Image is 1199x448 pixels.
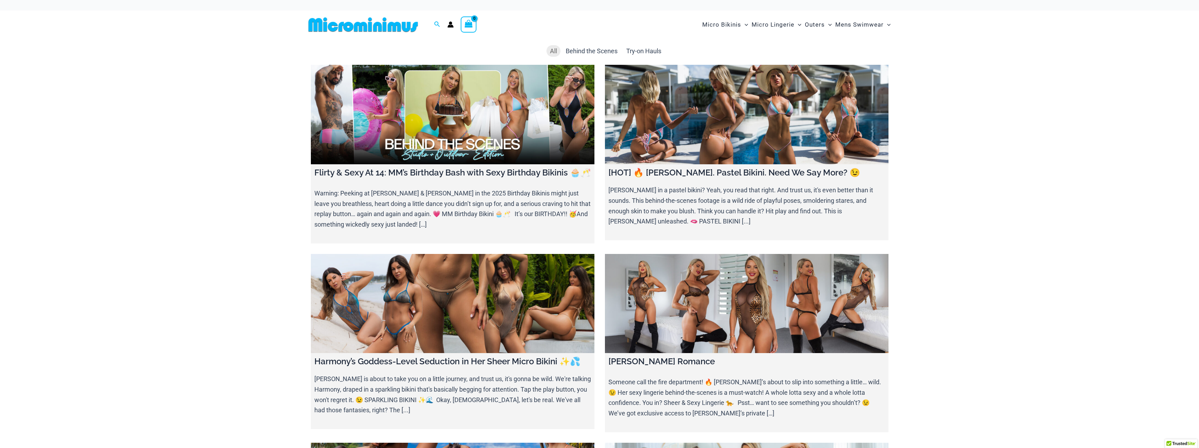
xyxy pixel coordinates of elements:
a: Mens SwimwearMenu ToggleMenu Toggle [834,14,892,35]
p: Warning: Peeking at [PERSON_NAME] & [PERSON_NAME] in the 2025 Birthday Bikinis might just leave y... [314,188,591,230]
span: Menu Toggle [741,16,748,34]
span: Mens Swimwear [835,16,884,34]
p: [PERSON_NAME] is about to take you on a little journey, and trust us, it's gonna be wild. We're t... [314,374,591,415]
a: Ilana Savage Romance [605,254,888,353]
span: Menu Toggle [884,16,891,34]
a: Harmony’s Goddess-Level Seduction in Her Sheer Micro Bikini ✨💦 [311,254,594,353]
a: View Shopping Cart, empty [461,16,477,33]
span: Micro Lingerie [752,16,794,34]
h4: [PERSON_NAME] Romance [608,357,885,367]
p: [PERSON_NAME] in a pastel bikini? Yeah, you read that right. And trust us, it's even better than ... [608,185,885,227]
a: Micro LingerieMenu ToggleMenu Toggle [750,14,803,35]
h4: Harmony’s Goddess-Level Seduction in Her Sheer Micro Bikini ✨💦 [314,357,591,367]
a: Micro BikinisMenu ToggleMenu Toggle [700,14,750,35]
span: Micro Bikinis [702,16,741,34]
nav: Site Navigation [699,13,894,36]
h4: [HOT] 🔥 [PERSON_NAME]. Pastel Bikini. Need We Say More? 😉 [608,168,885,178]
a: Flirty & Sexy At 14: MM’s Birthday Bash with Sexy Birthday Bikinis 🧁🥂 [311,65,594,164]
span: Menu Toggle [794,16,801,34]
p: Someone call the fire department! 🔥 [PERSON_NAME]’s about to slip into something a little… wild. ... [608,377,885,419]
a: Account icon link [447,21,454,28]
a: OutersMenu ToggleMenu Toggle [803,14,834,35]
img: MM SHOP LOGO FLAT [306,17,421,33]
span: All [550,47,557,55]
span: Menu Toggle [825,16,832,34]
a: Search icon link [434,20,440,29]
span: Outers [805,16,825,34]
a: [HOT] 🔥 Olivia. Pastel Bikini. Need We Say More? 😉 [605,65,888,164]
h4: Flirty & Sexy At 14: MM’s Birthday Bash with Sexy Birthday Bikinis 🧁🥂 [314,168,591,178]
span: Behind the Scenes [566,47,618,55]
span: Try-on Hauls [626,47,661,55]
